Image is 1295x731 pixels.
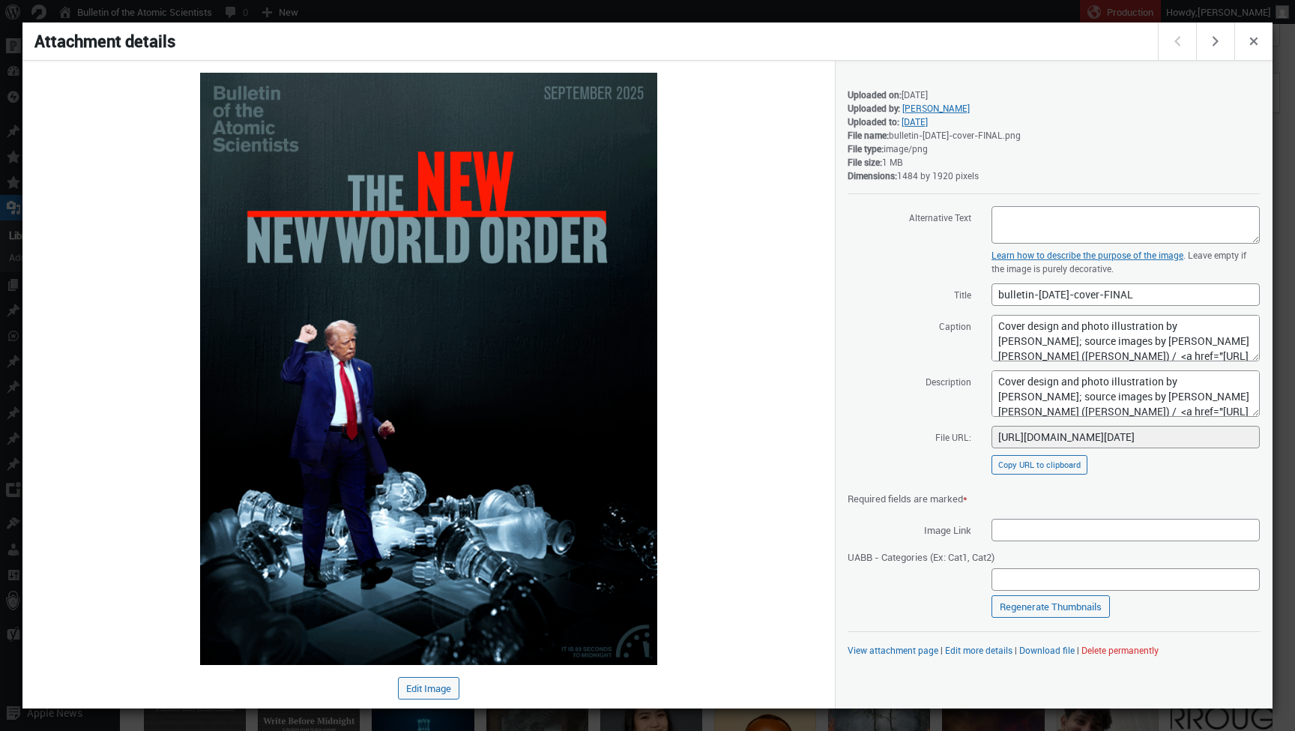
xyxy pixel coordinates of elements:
span: | [1015,644,1017,656]
a: Learn how to describe the purpose of the image(opens in a new tab) [991,249,1183,261]
span: | [941,644,943,656]
label: Caption [848,314,971,337]
a: [PERSON_NAME] [902,102,970,114]
strong: Uploaded to: [848,115,899,127]
a: Download file [1019,644,1075,656]
span: Required fields are marked [848,492,968,505]
button: Delete permanently [1081,644,1159,656]
a: Edit more details [945,644,1012,656]
p: . Leave empty if the image is purely decorative. [991,248,1260,275]
div: image/png [848,142,1261,155]
a: View attachment page [848,644,938,656]
strong: Uploaded by: [848,102,900,114]
strong: File name: [848,129,889,141]
button: Copy URL to clipboard [991,455,1087,475]
span: UABB - Categories (Ex: Cat1, Cat2) [848,545,994,568]
div: bulletin-[DATE]-cover-FINAL.png [848,128,1261,142]
label: Alternative Text [848,205,971,228]
label: Title [848,283,971,305]
strong: Dimensions: [848,169,897,181]
span: | [1077,644,1079,656]
strong: File type: [848,142,884,154]
button: Edit Image [398,677,459,700]
a: [DATE] [902,115,928,127]
h1: Attachment details [22,22,1160,60]
strong: Uploaded on: [848,88,902,100]
div: 1484 by 1920 pixels [848,169,1261,182]
textarea: Cover design and photo illustration by [PERSON_NAME]; source images by [PERSON_NAME] [PERSON_NAME... [991,370,1260,417]
label: Description [848,370,971,392]
div: [DATE] [848,88,1261,101]
div: 1 MB [848,155,1261,169]
strong: File size: [848,156,882,168]
span: Image Link [848,518,971,541]
textarea: Cover design and photo illustration by [PERSON_NAME]; source images by [PERSON_NAME] [PERSON_NAME... [991,315,1260,361]
a: Regenerate Thumbnails [991,595,1110,618]
label: File URL: [848,425,971,448]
